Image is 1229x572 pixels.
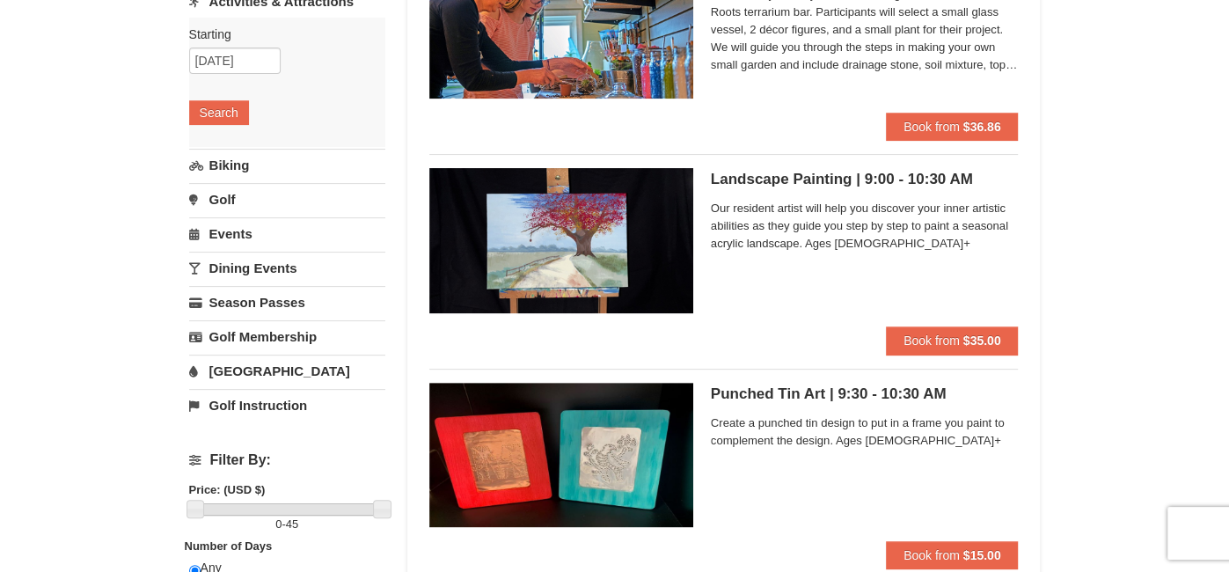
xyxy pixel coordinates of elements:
a: Golf Instruction [189,389,385,422]
a: Golf [189,183,385,216]
label: - [189,516,385,533]
h5: Punched Tin Art | 9:30 - 10:30 AM [711,385,1019,403]
strong: Price: (USD $) [189,483,266,496]
span: Book from [903,120,960,134]
img: 6619869-1344-4413fa26.jpg [429,383,693,527]
button: Book from $36.86 [886,113,1019,141]
strong: $36.86 [963,120,1001,134]
h5: Landscape Painting | 9:00 - 10:30 AM [711,171,1019,188]
h4: Filter By: [189,452,385,468]
label: Starting [189,26,372,43]
a: Season Passes [189,286,385,319]
span: Our resident artist will help you discover your inner artistic abilities as they guide you step b... [711,200,1019,253]
button: Book from $35.00 [886,326,1019,355]
strong: $15.00 [963,548,1001,562]
span: Book from [903,548,960,562]
strong: Number of Days [185,539,273,553]
a: Events [189,217,385,250]
a: [GEOGRAPHIC_DATA] [189,355,385,387]
span: Book from [903,334,960,348]
a: Biking [189,149,385,181]
span: Create a punched tin design to put in a frame you paint to complement the design. Ages [DEMOGRAPH... [711,414,1019,450]
strong: $35.00 [963,334,1001,348]
span: 45 [286,517,298,531]
img: 6619869-1737-58392b11.jpg [429,168,693,312]
button: Book from $15.00 [886,541,1019,569]
button: Search [189,100,249,125]
a: Dining Events [189,252,385,284]
span: 0 [275,517,282,531]
a: Golf Membership [189,320,385,353]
